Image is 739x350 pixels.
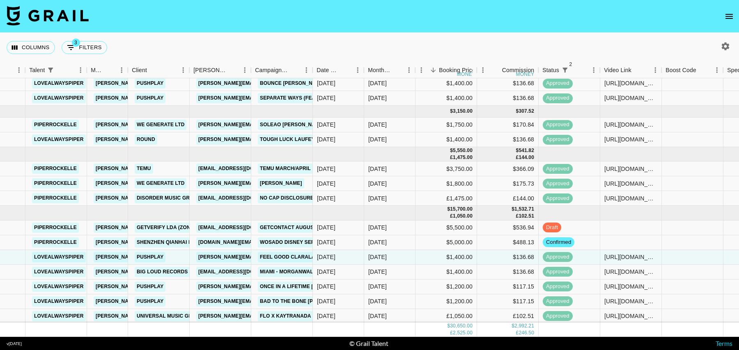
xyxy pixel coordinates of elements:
[571,64,582,76] button: Sort
[415,176,477,191] div: $1,800.00
[7,6,89,25] img: Grail Talent
[135,178,186,189] a: We Generate Ltd
[477,250,539,265] div: $136.68
[368,180,387,188] div: Jul '25
[604,79,657,87] div: https://www.tiktok.com/@lovealwayspiper/video/7507104380773190958?_r=1&_t=ZT-8wYcOAXvqYM
[391,64,403,76] button: Sort
[516,330,519,336] div: £
[94,282,227,292] a: [PERSON_NAME][EMAIL_ADDRESS][DOMAIN_NAME]
[196,178,330,189] a: [PERSON_NAME][EMAIL_ADDRESS][DOMAIN_NAME]
[135,237,295,248] a: Shenzhen Qianhai Magwow Technology [DOMAIN_NAME]
[25,62,87,78] div: Talent
[258,164,313,174] a: TEMU March/April
[32,120,79,130] a: piperrockelle
[542,62,559,78] div: Status
[340,64,351,76] button: Sort
[368,62,391,78] div: Month Due
[32,311,86,321] a: lovealwayspiper
[543,94,573,102] span: approved
[13,64,25,76] button: Menu
[258,296,352,307] a: Bad to the Bone [PERSON_NAME]
[450,213,453,220] div: £
[135,252,165,262] a: PushPlay
[196,282,330,292] a: [PERSON_NAME][EMAIL_ADDRESS][DOMAIN_NAME]
[32,193,79,203] a: piperrockelle
[317,62,340,78] div: Date Created
[721,8,737,25] button: open drawer
[317,223,335,232] div: 07/08/2025
[94,252,227,262] a: [PERSON_NAME][EMAIL_ADDRESS][DOMAIN_NAME]
[135,311,205,321] a: Universal Music Group
[477,191,539,206] div: £144.00
[258,178,304,189] a: [PERSON_NAME]
[32,93,86,103] a: lovealwayspiper
[415,91,477,106] div: $1,400.00
[514,323,534,330] div: 2,992.21
[128,62,189,78] div: Client
[147,64,158,76] button: Sort
[317,120,335,129] div: 06/06/2025
[29,62,45,78] div: Talent
[135,223,295,233] a: GETVERIFY LDA (ZONA [PERSON_NAME][GEOGRAPHIC_DATA])
[368,238,387,246] div: Aug '25
[196,93,330,103] a: [PERSON_NAME][EMAIL_ADDRESS][DOMAIN_NAME]
[317,165,335,173] div: 20/03/2025
[94,223,227,233] a: [PERSON_NAME][EMAIL_ADDRESS][DOMAIN_NAME]
[543,165,573,173] span: approved
[258,193,316,203] a: no cap Disclosure
[132,62,147,78] div: Client
[453,154,473,161] div: 1,475.00
[317,312,335,320] div: 30/07/2025
[32,252,86,262] a: lovealwayspiper
[450,147,453,154] div: $
[543,239,574,246] span: confirmed
[94,178,227,189] a: [PERSON_NAME][EMAIL_ADDRESS][DOMAIN_NAME]
[516,72,534,77] div: money
[543,268,573,276] span: approved
[115,64,128,76] button: Menu
[415,220,477,235] div: $5,500.00
[604,120,657,129] div: https://www.tiktok.com/@piperrockelle/video/7515149749847149867?_r=1&_t=ZT-8x9T65tbHwp
[193,62,227,78] div: [PERSON_NAME]
[415,309,477,324] div: £1,050.00
[196,193,288,203] a: [EMAIL_ADDRESS][DOMAIN_NAME]
[62,41,107,54] button: Show filters
[453,213,473,220] div: 1,050.00
[368,165,387,173] div: Jul '25
[450,330,453,336] div: £
[300,64,312,76] button: Menu
[317,94,335,102] div: 21/05/2025
[477,91,539,106] div: $136.68
[559,64,571,76] button: Show filters
[604,62,631,78] div: Video Link
[415,250,477,265] div: $1,400.00
[94,93,227,103] a: [PERSON_NAME][EMAIL_ADDRESS][DOMAIN_NAME]
[351,64,364,76] button: Menu
[543,136,573,143] span: approved
[450,108,453,115] div: $
[519,154,534,161] div: 144.00
[457,72,475,77] div: money
[94,296,227,307] a: [PERSON_NAME][EMAIL_ADDRESS][DOMAIN_NAME]
[317,253,335,261] div: 19/08/2025
[258,223,368,233] a: GetContact August x piperrockelle
[512,206,514,213] div: $
[104,64,115,76] button: Sort
[543,298,573,305] span: approved
[477,280,539,294] div: $117.15
[368,79,387,87] div: May '25
[196,134,330,145] a: [PERSON_NAME][EMAIL_ADDRESS][DOMAIN_NAME]
[649,64,661,76] button: Menu
[543,80,573,87] span: approved
[94,311,227,321] a: [PERSON_NAME][EMAIL_ADDRESS][DOMAIN_NAME]
[447,206,450,213] div: $
[317,135,335,143] div: 06/06/2025
[415,191,477,206] div: £1,475.00
[72,39,80,47] span: 3
[317,268,335,276] div: 05/08/2025
[94,78,227,89] a: [PERSON_NAME][EMAIL_ADDRESS][DOMAIN_NAME]
[177,64,189,76] button: Menu
[415,64,427,76] button: Menu
[317,238,335,246] div: 15/07/2025
[94,164,227,174] a: [PERSON_NAME][EMAIL_ADDRESS][DOMAIN_NAME]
